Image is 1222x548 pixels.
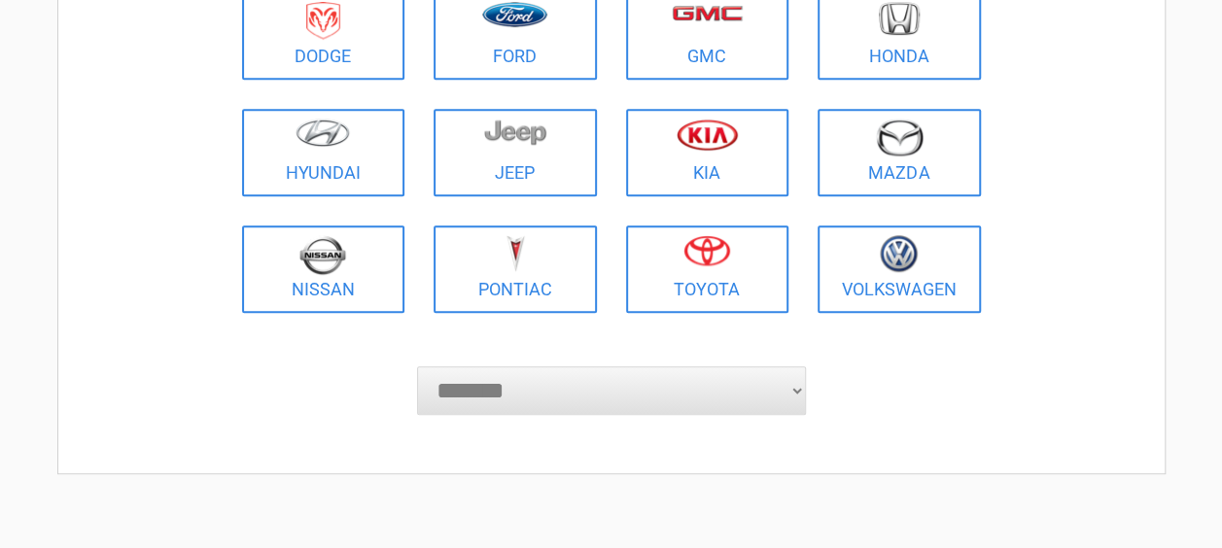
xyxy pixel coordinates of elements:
a: Mazda [818,109,981,196]
img: gmc [672,5,743,21]
img: dodge [306,2,340,40]
a: Toyota [626,225,789,313]
img: kia [677,119,738,151]
img: honda [879,2,920,36]
img: ford [482,2,547,27]
a: Hyundai [242,109,405,196]
img: toyota [683,235,730,266]
img: hyundai [296,119,350,147]
img: jeep [484,119,546,146]
a: Kia [626,109,789,196]
a: Jeep [434,109,597,196]
img: nissan [299,235,346,275]
a: Pontiac [434,225,597,313]
a: Nissan [242,225,405,313]
img: mazda [875,119,924,156]
a: Volkswagen [818,225,981,313]
img: pontiac [506,235,525,272]
img: volkswagen [880,235,918,273]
